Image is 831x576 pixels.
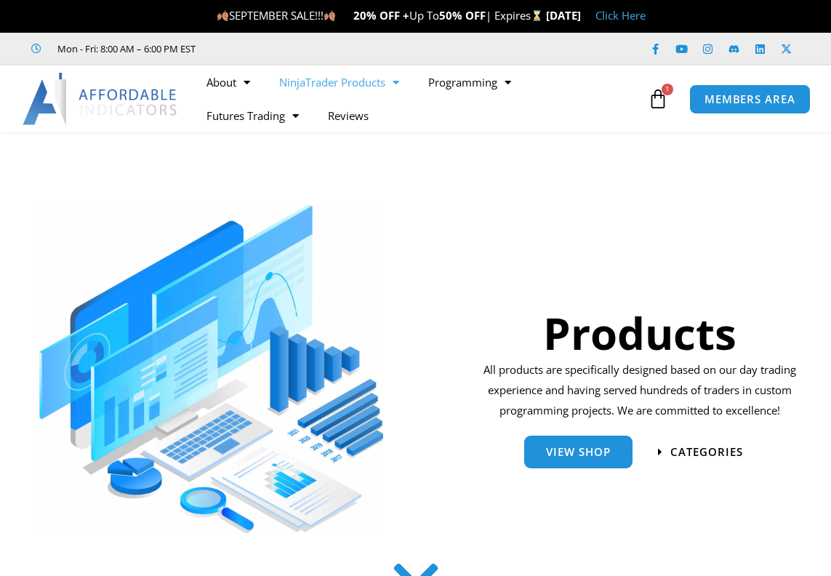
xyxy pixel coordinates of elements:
a: 1 [626,78,690,120]
strong: 20% OFF + [353,8,409,23]
span: SEPTEMBER SALE!!! Up To | Expires [217,8,546,23]
a: Futures Trading [192,99,313,132]
a: MEMBERS AREA [689,84,811,114]
nav: Menu [192,65,644,132]
span: MEMBERS AREA [704,94,795,105]
span: categories [670,447,743,457]
a: Click Here [595,8,646,23]
span: Mon - Fri: 8:00 AM – 6:00 PM EST [54,40,196,57]
img: 🍂 [324,10,335,21]
iframe: Customer reviews powered by Trustpilot [216,41,434,56]
a: NinjaTrader Products [265,65,414,99]
span: View Shop [546,447,611,457]
a: View Shop [524,436,633,468]
a: categories [658,447,743,457]
a: About [192,65,265,99]
img: LogoAI | Affordable Indicators – NinjaTrader [23,73,179,125]
img: ⌛ [531,10,542,21]
strong: 50% OFF [439,8,486,23]
a: Programming [414,65,526,99]
span: 1 [662,84,673,95]
img: 🍂 [217,10,228,21]
h1: Products [459,303,820,364]
a: Reviews [313,99,383,132]
p: All products are specifically designed based on our day trading experience and having served hund... [459,360,820,421]
img: ProductsSection scaled | Affordable Indicators – NinjaTrader [39,205,383,533]
strong: [DATE] [546,8,581,23]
